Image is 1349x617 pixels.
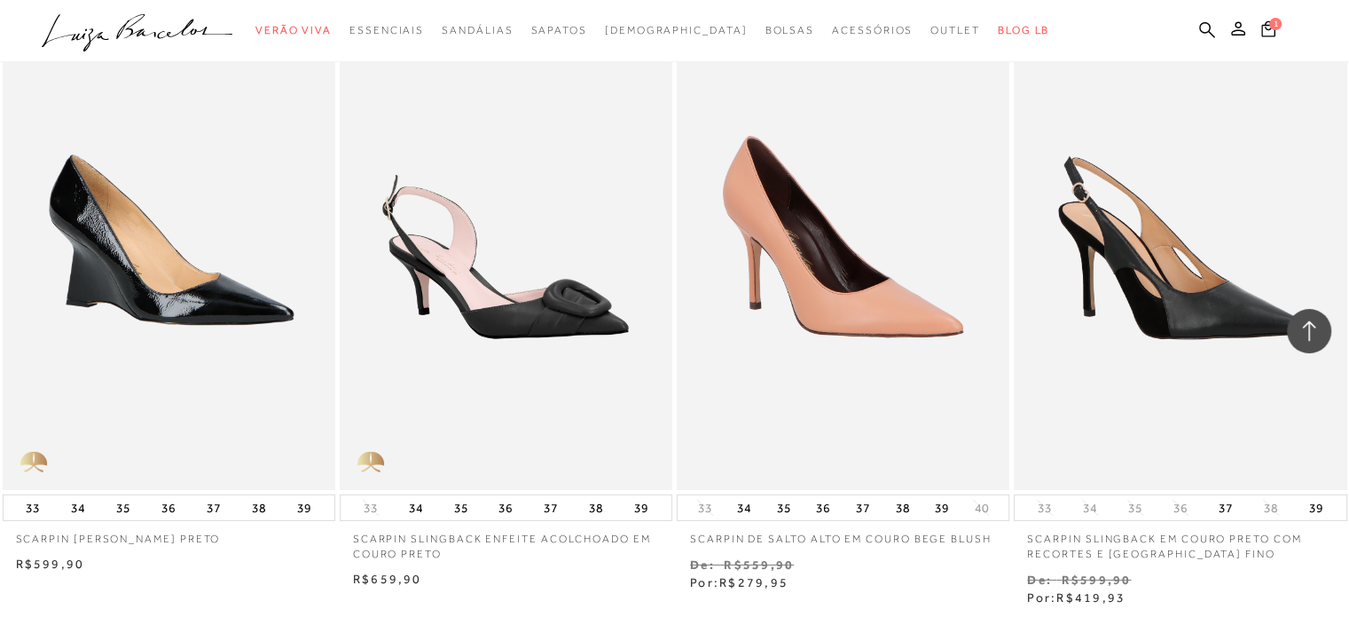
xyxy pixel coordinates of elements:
[1032,500,1057,517] button: 33
[772,495,796,520] button: 35
[1078,500,1102,517] button: 34
[998,14,1049,47] a: BLOG LB
[111,495,136,520] button: 35
[1168,500,1193,517] button: 36
[732,495,757,520] button: 34
[292,495,317,520] button: 39
[1269,18,1282,30] span: 1
[930,14,980,47] a: categoryNavScreenReaderText
[442,24,513,36] span: Sandálias
[677,521,1009,547] a: SCARPIN DE SALTO ALTO EM COURO BEGE BLUSH
[353,572,422,586] span: R$659,90
[690,558,715,572] small: De:
[693,500,718,517] button: 33
[1304,495,1329,520] button: 39
[201,495,226,520] button: 37
[890,495,914,520] button: 38
[66,495,90,520] button: 34
[16,557,85,571] span: R$599,90
[1027,590,1125,605] span: Por:
[1123,500,1148,517] button: 35
[998,24,1049,36] span: BLOG LB
[690,575,788,589] span: Por:
[404,495,428,520] button: 34
[340,521,672,562] a: SCARPIN SLINGBACK ENFEITE ACOLCHOADO EM COURO PRETO
[156,495,181,520] button: 36
[629,495,654,520] button: 39
[349,14,424,47] a: categoryNavScreenReaderText
[493,495,518,520] button: 36
[448,495,473,520] button: 35
[349,24,424,36] span: Essenciais
[358,500,383,517] button: 33
[247,495,271,520] button: 38
[765,24,814,36] span: Bolsas
[1061,573,1131,587] small: R$599,90
[255,24,332,36] span: Verão Viva
[929,495,954,520] button: 39
[1056,590,1125,605] span: R$419,93
[1256,20,1281,44] button: 1
[3,437,65,490] img: golden_caliandra_v6.png
[255,14,332,47] a: categoryNavScreenReaderText
[969,500,993,517] button: 40
[530,24,586,36] span: Sapatos
[851,495,875,520] button: 37
[930,24,980,36] span: Outlet
[1027,573,1052,587] small: De:
[442,14,513,47] a: categoryNavScreenReaderText
[765,14,814,47] a: categoryNavScreenReaderText
[1014,521,1346,562] a: SCARPIN SLINGBACK EM COURO PRETO COM RECORTES E [GEOGRAPHIC_DATA] FINO
[340,437,402,490] img: golden_caliandra_v6.png
[584,495,608,520] button: 38
[811,495,835,520] button: 36
[719,575,788,589] span: R$279,95
[530,14,586,47] a: categoryNavScreenReaderText
[832,24,913,36] span: Acessórios
[20,495,45,520] button: 33
[3,521,335,547] a: SCARPIN [PERSON_NAME] PRETO
[832,14,913,47] a: categoryNavScreenReaderText
[605,24,748,36] span: [DEMOGRAPHIC_DATA]
[1213,495,1238,520] button: 37
[605,14,748,47] a: noSubCategoriesText
[1259,500,1283,517] button: 38
[538,495,563,520] button: 37
[724,558,794,572] small: R$559,90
